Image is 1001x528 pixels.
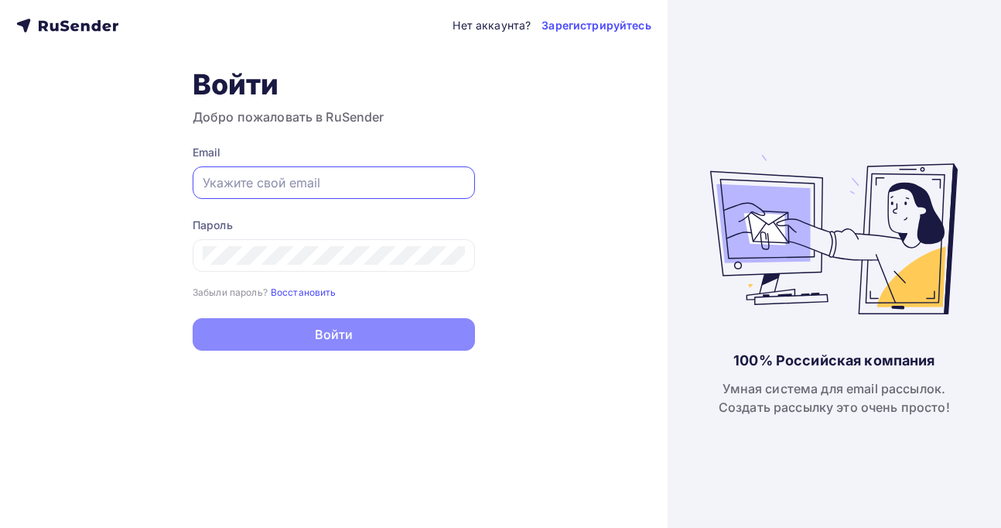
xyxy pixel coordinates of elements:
div: Умная система для email рассылок. Создать рассылку это очень просто! [719,379,950,417]
button: Войти [193,318,475,351]
small: Восстановить [271,286,337,298]
input: Укажите свой email [203,173,465,192]
div: Пароль [193,218,475,233]
a: Зарегистрируйтесь [541,18,651,33]
small: Забыли пароль? [193,286,268,298]
div: Нет аккаунта? [453,18,531,33]
h1: Войти [193,67,475,101]
div: Email [193,145,475,160]
a: Восстановить [271,285,337,298]
h3: Добро пожаловать в RuSender [193,108,475,126]
div: 100% Российская компания [733,351,934,370]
